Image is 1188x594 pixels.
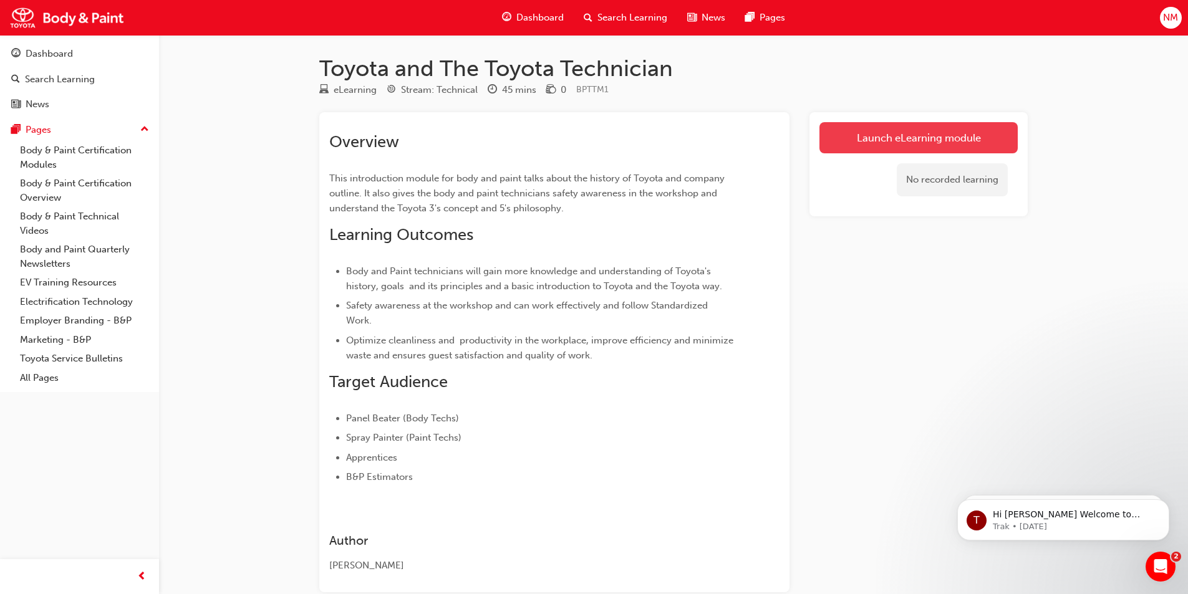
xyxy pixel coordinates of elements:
div: Ridah [44,148,69,161]
div: Price [546,82,566,98]
iframe: Intercom notifications message [939,473,1188,560]
a: search-iconSearch Learning [574,5,677,31]
span: Hi [PERSON_NAME], Please note that this message platform is not regularly monitored, please conta... [44,229,1054,239]
a: News [5,93,154,116]
button: Pages [5,118,154,141]
div: • [DATE] [72,102,107,115]
span: Apprentices [346,452,397,463]
div: • [DATE] [72,148,107,161]
div: Profile image for Ridah [14,136,39,161]
div: Trak [44,333,62,346]
span: Target Audience [329,372,448,391]
div: Profile image for Trak [14,182,39,207]
div: • [DATE] [65,379,100,392]
div: No recorded learning [897,163,1008,196]
span: news-icon [687,10,697,26]
iframe: Intercom live chat [1146,552,1176,582]
a: Body & Paint Certification Overview [15,174,154,207]
button: NM [1160,7,1182,29]
button: Messages [125,389,249,439]
span: Overview [329,132,399,151]
a: Search Learning [5,68,154,91]
span: pages-icon [745,10,755,26]
span: prev-icon [137,569,147,585]
span: guage-icon [11,49,21,60]
span: 2 [1171,552,1181,562]
div: eLearning [334,83,377,97]
a: Employer Branding - B&P [15,311,154,330]
div: 45 mins [502,83,536,97]
a: Body and Paint Quarterly Newsletters [15,240,154,273]
div: • [DATE] [65,194,100,208]
div: • [DATE] [65,241,100,254]
a: guage-iconDashboard [492,5,574,31]
div: Type [319,82,377,98]
div: Pages [26,123,51,137]
div: Ridah [44,287,69,300]
img: Trak [6,4,128,32]
a: Electrification Technology [15,292,154,312]
span: money-icon [546,85,556,96]
span: Optimize cleanliness and productivity in the workplace, improve efficiency and minimize waste and... [346,335,738,361]
div: Profile image for Ridah [14,274,39,299]
span: search-icon [584,10,592,26]
span: Learning Outcomes [329,225,473,244]
div: • [DATE] [72,56,107,69]
span: B&P Estimators [346,471,413,482]
div: Trak [44,194,62,208]
span: Hi [PERSON_NAME], Please note that this message platform is not regularly monitored, please conta... [44,321,940,331]
div: Ridah [44,56,69,69]
div: Profile image for Trak [14,320,39,345]
span: up-icon [140,122,149,138]
span: Spray Painter (Paint Techs) [346,432,461,443]
div: News [26,97,49,112]
h1: Toyota and The Toyota Technician [319,55,1028,82]
div: Stream [387,82,478,98]
span: News [702,11,725,25]
div: Search Learning [25,72,95,87]
a: Body & Paint Technical Videos [15,207,154,240]
span: NM [1163,11,1178,25]
span: clock-icon [488,85,497,96]
span: pages-icon [11,125,21,136]
div: Profile image for Trak [14,228,39,253]
div: Dashboard [26,47,73,61]
button: DashboardSearch LearningNews [5,40,154,118]
a: All Pages [15,368,154,388]
span: Safety awareness at the workshop and can work effectively and follow Standardized Work. [346,300,710,326]
a: Launch eLearning module [819,122,1018,153]
span: Pages [760,11,785,25]
span: news-icon [11,99,21,110]
span: This introduction module for body and paint talks about the history of Toyota and company outline... [329,173,727,214]
div: Ridah [44,102,69,115]
div: Stream: Technical [401,83,478,97]
span: Learning resource code [576,84,609,95]
span: learningResourceType_ELEARNING-icon [319,85,329,96]
span: Home [49,420,75,429]
h1: Messages [92,6,160,27]
span: Messages [163,420,211,429]
div: Profile image for Trak [14,366,39,391]
div: • [DATE] [72,287,107,300]
div: Trak [44,241,62,254]
div: Trak [44,379,62,392]
div: Profile image for Ridah [14,90,39,115]
div: [PERSON_NAME] [329,558,735,573]
div: 0 [561,83,566,97]
span: Dashboard [516,11,564,25]
div: Close [219,5,241,27]
span: Search Learning [597,11,667,25]
a: pages-iconPages [735,5,795,31]
a: Marketing - B&P [15,330,154,350]
span: guage-icon [502,10,511,26]
a: Dashboard [5,42,154,65]
span: Panel Beater (Body Techs) [346,413,459,424]
div: Duration [488,82,536,98]
span: target-icon [387,85,396,96]
h3: Author [329,534,735,548]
